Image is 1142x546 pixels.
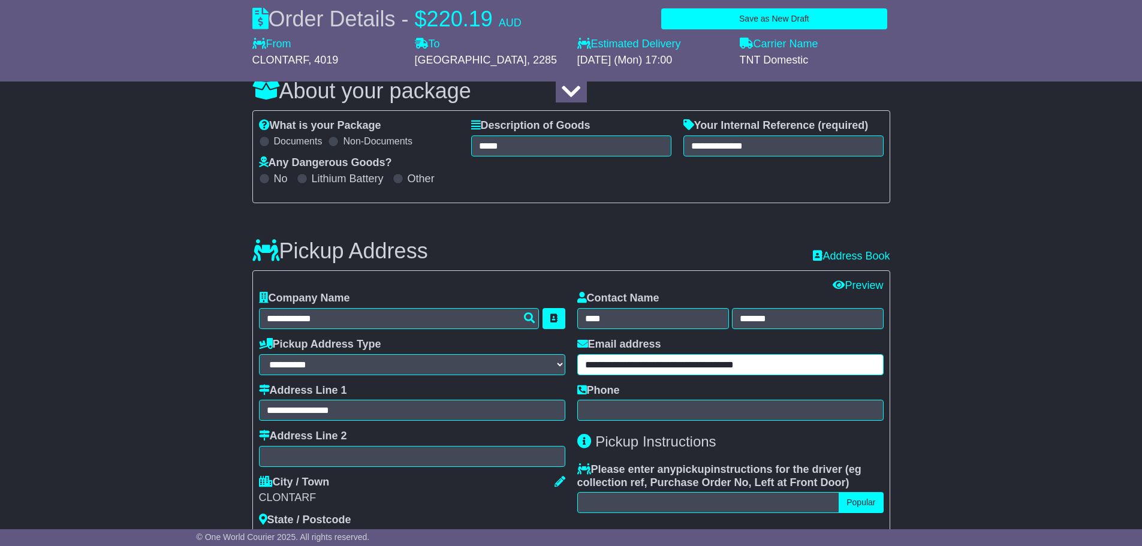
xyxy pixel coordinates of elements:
[577,38,728,51] label: Estimated Delivery
[259,156,392,170] label: Any Dangerous Goods?
[197,532,370,542] span: © One World Courier 2025. All rights reserved.
[343,135,412,147] label: Non-Documents
[740,38,818,51] label: Carrier Name
[252,54,309,66] span: CLONTARF
[683,119,869,132] label: Your Internal Reference (required)
[427,7,493,31] span: 220.19
[415,54,527,66] span: [GEOGRAPHIC_DATA]
[661,8,887,29] button: Save as New Draft
[595,433,716,450] span: Pickup Instructions
[577,338,661,351] label: Email address
[259,430,347,443] label: Address Line 2
[259,292,350,305] label: Company Name
[274,135,323,147] label: Documents
[252,239,428,263] h3: Pickup Address
[577,292,659,305] label: Contact Name
[415,7,427,31] span: $
[471,119,590,132] label: Description of Goods
[274,173,288,186] label: No
[676,463,711,475] span: pickup
[577,384,620,397] label: Phone
[839,492,883,513] button: Popular
[813,250,890,263] a: Address Book
[312,173,384,186] label: Lithium Battery
[308,54,338,66] span: , 4019
[577,463,861,488] span: eg collection ref, Purchase Order No, Left at Front Door
[259,338,381,351] label: Pickup Address Type
[252,6,522,32] div: Order Details -
[259,491,565,505] div: CLONTARF
[259,119,381,132] label: What is your Package
[408,173,435,186] label: Other
[577,54,728,67] div: [DATE] (Mon) 17:00
[740,54,890,67] div: TNT Domestic
[415,38,440,51] label: To
[499,17,522,29] span: AUD
[833,279,883,291] a: Preview
[259,514,351,527] label: State / Postcode
[527,54,557,66] span: , 2285
[577,463,884,489] label: Please enter any instructions for the driver ( )
[252,38,291,51] label: From
[259,384,347,397] label: Address Line 1
[259,476,330,489] label: City / Town
[252,79,890,103] h3: About your package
